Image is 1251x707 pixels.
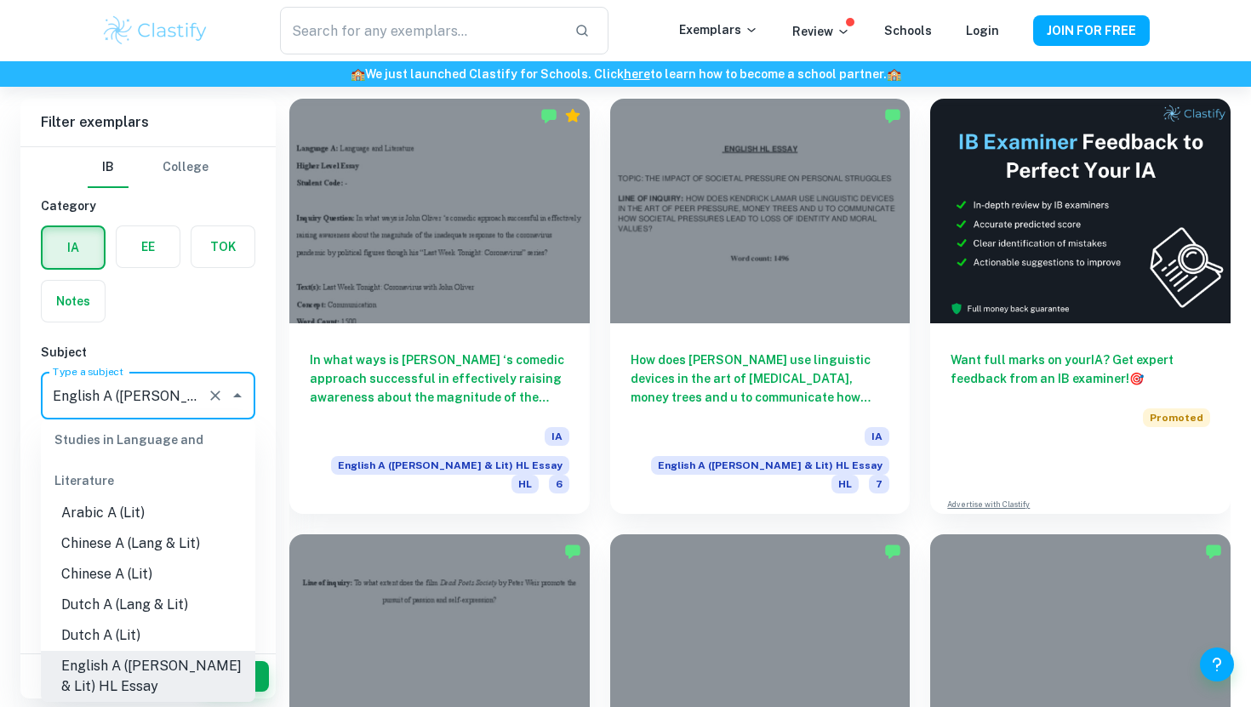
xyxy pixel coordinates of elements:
div: Studies in Language and Literature [41,419,255,501]
p: Exemplars [679,20,758,39]
a: How does [PERSON_NAME] use linguistic devices in the art of [MEDICAL_DATA], money trees and u to ... [610,99,911,514]
img: Marked [564,543,581,560]
button: Notes [42,281,105,322]
button: Help and Feedback [1200,647,1234,681]
h6: How does [PERSON_NAME] use linguistic devices in the art of [MEDICAL_DATA], money trees and u to ... [631,351,890,407]
span: HL [831,475,859,493]
h6: Subject [41,343,255,362]
img: Marked [1205,543,1222,560]
a: Want full marks on yourIA? Get expert feedback from an IB examiner!PromotedAdvertise with Clastify [930,99,1231,514]
span: English A ([PERSON_NAME] & Lit) HL Essay [331,456,569,475]
h6: Want full marks on your IA ? Get expert feedback from an IB examiner! [951,351,1210,388]
img: Thumbnail [930,99,1231,323]
img: Marked [884,543,901,560]
span: IA [865,427,889,446]
span: 🏫 [351,67,365,81]
h6: Category [41,197,255,215]
span: IA [545,427,569,446]
img: Marked [884,107,901,124]
h6: We just launched Clastify for Schools. Click to learn how to become a school partner. [3,65,1248,83]
a: here [624,67,650,81]
button: IA [43,227,104,268]
span: 7 [869,475,889,493]
li: Dutch A (Lit) [41,620,255,651]
li: Dutch A (Lang & Lit) [41,590,255,620]
h6: In what ways is [PERSON_NAME] ‘s comedic approach successful in effectively raising awareness abo... [310,351,569,407]
button: Clear [203,384,227,408]
button: EE [117,226,180,267]
p: Review [792,22,850,41]
span: 6 [549,475,569,493]
li: Arabic A (Lit) [41,498,255,528]
span: HL [511,475,539,493]
a: Login [966,24,999,37]
a: Schools [884,24,932,37]
li: Chinese A (Lit) [41,559,255,590]
div: Filter type choice [88,147,208,188]
input: Search for any exemplars... [280,7,561,54]
a: In what ways is [PERSON_NAME] ‘s comedic approach successful in effectively raising awareness abo... [289,99,590,514]
span: 🏫 [887,67,901,81]
span: English A ([PERSON_NAME] & Lit) HL Essay [651,456,889,475]
li: English A ([PERSON_NAME] & Lit) HL Essay [41,651,255,702]
h6: Filter exemplars [20,99,276,146]
img: Marked [540,107,557,124]
button: IB [88,147,129,188]
label: Type a subject [53,364,123,379]
button: TOK [191,226,254,267]
span: Promoted [1143,408,1210,427]
li: Chinese A (Lang & Lit) [41,528,255,559]
button: College [163,147,208,188]
button: Close [226,384,249,408]
button: JOIN FOR FREE [1033,15,1150,46]
span: 🎯 [1129,372,1144,385]
img: Clastify logo [101,14,209,48]
a: Advertise with Clastify [947,499,1030,510]
div: Premium [564,107,581,124]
